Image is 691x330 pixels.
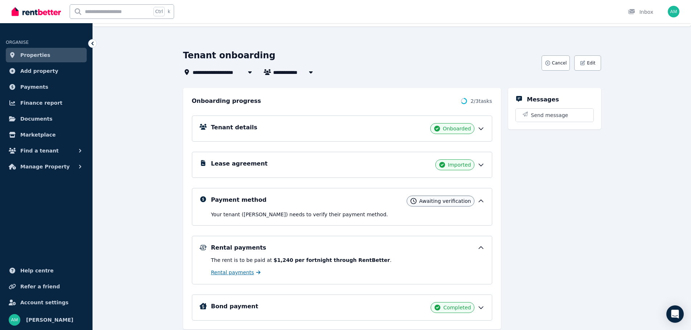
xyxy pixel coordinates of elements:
span: Add property [20,67,58,75]
a: Payments [6,80,87,94]
p: The rent is to be paid at . [211,256,485,264]
h5: Rental payments [211,243,266,252]
span: Send message [531,112,568,119]
h5: Messages [527,95,559,104]
span: Edit [587,60,595,66]
a: Properties [6,48,87,62]
span: Cancel [552,60,567,66]
span: Refer a friend [20,282,60,291]
img: Bond Details [200,303,207,309]
button: Find a tenant [6,143,87,158]
span: Ctrl [153,7,165,16]
span: Manage Property [20,162,70,171]
h1: Tenant onboarding [183,50,276,61]
button: Cancel [542,55,570,71]
span: Rental payments [211,269,254,276]
span: Marketplace [20,130,55,139]
span: Onboarded [443,125,471,132]
span: Documents [20,114,53,123]
img: Ali Mohammadi [9,314,20,326]
button: Manage Property [6,159,87,174]
p: Your tenant ([PERSON_NAME]) needs to verify their payment method. [211,211,485,218]
a: Help centre [6,263,87,278]
span: Properties [20,51,50,59]
a: Account settings [6,295,87,310]
a: Rental payments [211,269,261,276]
div: Inbox [628,8,653,16]
span: Awaiting verification [419,197,471,205]
span: Imported [448,161,471,168]
span: Help centre [20,266,54,275]
span: Find a tenant [20,146,59,155]
b: $1,240 per fortnight through RentBetter [273,257,390,263]
a: Add property [6,64,87,78]
span: Payments [20,83,48,91]
img: RentBetter [12,6,61,17]
a: Finance report [6,96,87,110]
span: ORGANISE [6,40,29,45]
span: Account settings [20,298,69,307]
span: Finance report [20,99,62,107]
h2: Onboarding progress [192,97,261,105]
img: Rental Payments [200,245,207,250]
span: k [168,9,170,14]
button: Edit [574,55,601,71]
a: Marketplace [6,128,87,142]
a: Documents [6,112,87,126]
h5: Lease agreement [211,159,268,168]
h5: Tenant details [211,123,258,132]
img: Ali Mohammadi [668,6,679,17]
a: Refer a friend [6,279,87,294]
h5: Payment method [211,196,267,204]
h5: Bond payment [211,302,258,311]
span: 2 / 3 tasks [470,97,492,105]
button: Send message [516,109,593,122]
span: [PERSON_NAME] [26,316,73,324]
div: Open Intercom Messenger [666,305,684,323]
span: Completed [443,304,471,311]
